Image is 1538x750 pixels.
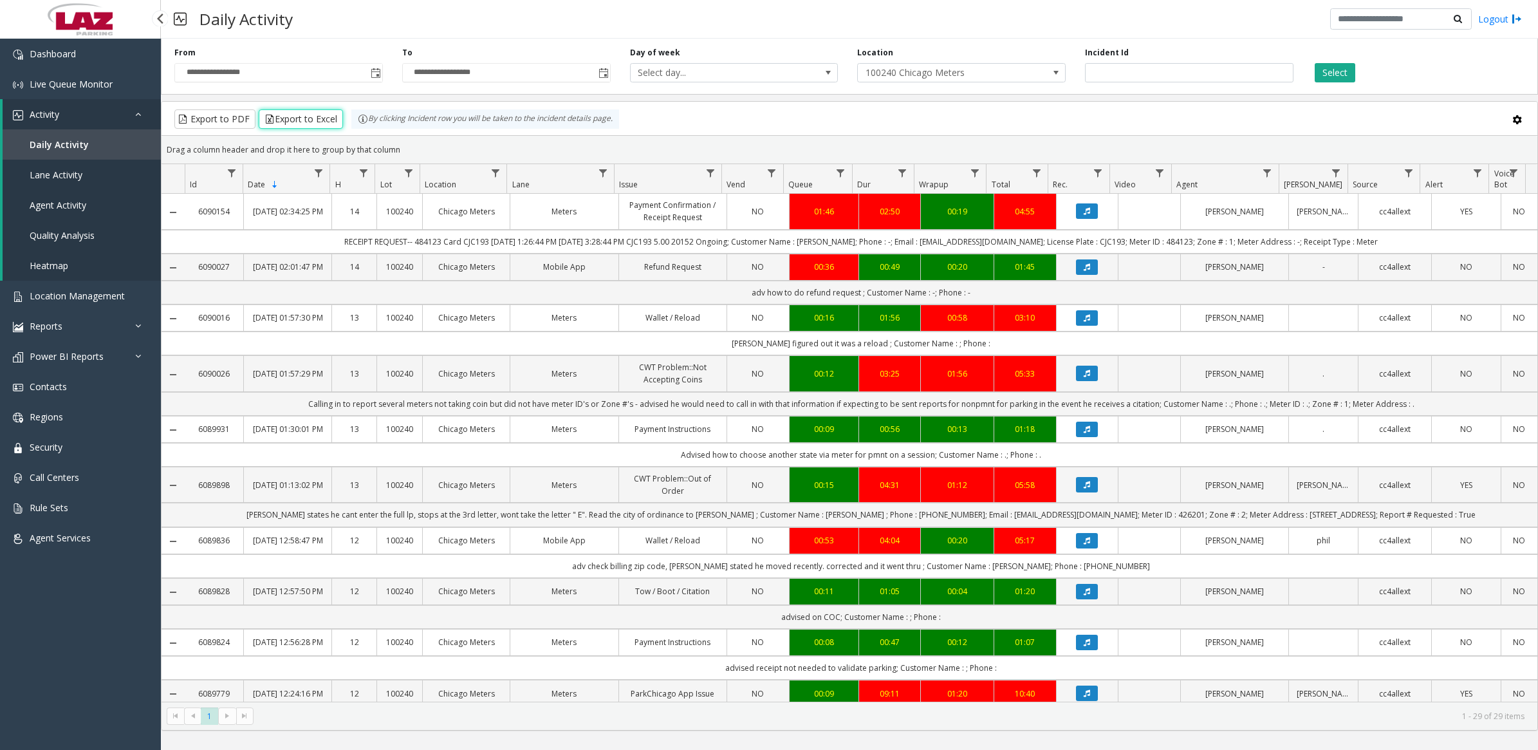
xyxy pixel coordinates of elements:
[185,230,1537,254] td: RECEIPT REQUEST-- 484123 Card CJC193 [DATE] 1:26:44 PM [DATE] 3:28:44 PM CJC193 5.00 20152 Ongoin...
[310,164,327,182] a: Date Filter Menu
[431,585,502,597] a: Chicago Meters
[1512,12,1522,26] img: logout
[966,164,983,182] a: Wrapup Filter Menu
[431,534,502,547] a: Chicago Meters
[518,585,610,597] a: Meters
[1028,164,1045,182] a: Total Filter Menu
[162,638,185,648] a: Collapse Details
[385,368,414,380] a: 100240
[192,261,236,273] a: 6090027
[596,64,610,82] span: Toggle popup
[1297,205,1350,218] a: [PERSON_NAME]
[929,585,986,597] a: 00:04
[627,585,719,597] a: Tow / Boot / Citation
[385,479,414,491] a: 100240
[162,263,185,273] a: Collapse Details
[701,164,719,182] a: Issue Filter Menu
[3,99,161,129] a: Activity
[185,554,1537,578] td: adv check billing zip code, [PERSON_NAME] stated he moved recently. corrected and it went thru ; ...
[340,368,369,380] a: 13
[431,205,502,218] a: Chicago Meters
[867,205,913,218] a: 02:50
[867,312,913,324] div: 01:56
[1002,205,1048,218] div: 04:55
[1505,164,1523,182] a: Voice Bot Filter Menu
[631,64,796,82] span: Select day...
[174,109,255,129] button: Export to PDF
[797,368,851,380] a: 00:12
[174,47,196,59] label: From
[1189,312,1281,324] a: [PERSON_NAME]
[1002,423,1048,435] a: 01:18
[752,206,764,217] span: NO
[30,502,68,514] span: Rule Sets
[1366,585,1423,597] a: cc4allext
[1002,585,1048,597] a: 01:20
[735,261,781,273] a: NO
[223,164,240,182] a: Id Filter Menu
[385,688,414,700] a: 100240
[518,479,610,491] a: Meters
[797,312,851,324] a: 00:16
[867,368,913,380] a: 03:25
[1440,312,1493,324] a: NO
[797,205,851,218] a: 01:46
[797,585,851,597] a: 00:11
[867,423,913,435] div: 00:56
[627,199,719,223] a: Payment Confirmation / Receipt Request
[13,352,23,362] img: 'icon'
[1509,534,1530,547] a: NO
[1315,63,1355,82] button: Select
[627,312,719,324] a: Wallet / Reload
[735,479,781,491] a: NO
[252,261,323,273] a: [DATE] 02:01:47 PM
[30,48,76,60] span: Dashboard
[735,636,781,648] a: NO
[929,688,986,700] div: 01:20
[867,636,913,648] a: 00:47
[752,424,764,435] span: NO
[1259,164,1276,182] a: Agent Filter Menu
[627,361,719,386] a: CWT Problem::Not Accepting Coins
[1366,636,1423,648] a: cc4allext
[252,205,323,218] a: [DATE] 02:34:25 PM
[867,585,913,597] div: 01:05
[192,688,236,700] a: 6089779
[1002,688,1048,700] a: 10:40
[3,250,161,281] a: Heatmap
[252,312,323,324] a: [DATE] 01:57:30 PM
[30,441,62,453] span: Security
[1189,534,1281,547] a: [PERSON_NAME]
[929,636,986,648] div: 00:12
[185,605,1537,629] td: advised on COC; Customer Name : ; Phone :
[185,392,1537,416] td: Calling in to report several meters not taking coin but did not have meter ID's or Zone #'s - adv...
[752,586,764,597] span: NO
[832,164,849,182] a: Queue Filter Menu
[185,332,1537,355] td: [PERSON_NAME] figured out it was a reload ; Customer Name : ; Phone :
[30,138,89,151] span: Daily Activity
[929,534,986,547] a: 00:20
[797,688,851,700] a: 00:09
[192,423,236,435] a: 6089931
[385,423,414,435] a: 100240
[867,479,913,491] a: 04:31
[340,688,369,700] a: 12
[867,261,913,273] div: 00:49
[1002,261,1048,273] a: 01:45
[735,423,781,435] a: NO
[252,534,323,547] a: [DATE] 12:58:47 PM
[1509,312,1530,324] a: NO
[340,423,369,435] a: 13
[929,423,986,435] a: 00:13
[797,534,851,547] a: 00:53
[929,479,986,491] div: 01:12
[1440,534,1493,547] a: NO
[1440,205,1493,218] a: YES
[735,205,781,218] a: NO
[1469,164,1486,182] a: Alert Filter Menu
